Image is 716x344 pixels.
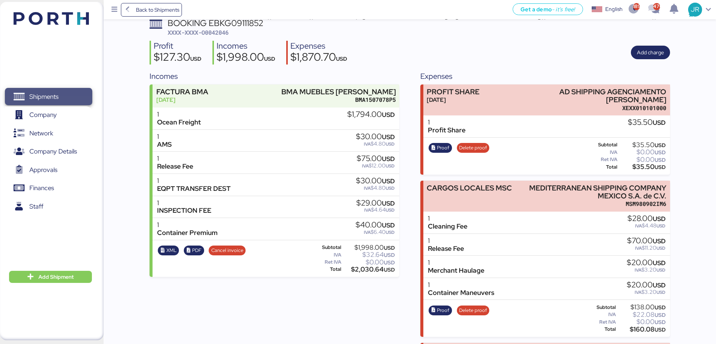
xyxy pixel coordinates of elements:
span: USD [655,142,666,149]
div: English [605,5,623,13]
div: Total [584,164,617,170]
span: USD [655,149,666,156]
div: 1 [157,177,231,185]
div: $20.00 [627,281,666,289]
div: AD SHIPPING AGENCIAMENTO [PERSON_NAME] [523,88,667,104]
span: USD [386,229,395,235]
div: $22.08 [617,312,666,318]
div: 1 [428,259,484,267]
span: Shipments [29,91,58,102]
div: MEDITERRANEAN SHIPPING COMPANY MEXICO S.A. de C.V. [523,184,667,200]
div: CARGOS LOCALES MSC [427,184,512,192]
div: $1,870.70 [290,52,347,64]
div: $138.00 [617,304,666,310]
a: Company [5,106,92,124]
button: Proof [429,306,452,315]
div: $28.00 [627,215,666,223]
span: USD [653,237,666,245]
span: Cancel invoice [211,246,243,255]
span: IVA [364,141,371,147]
span: PDF [192,246,202,255]
a: Staff [5,198,92,215]
span: Delete proof [459,144,487,152]
div: Ret IVA [313,260,341,265]
div: Ocean Freight [157,118,201,126]
button: Proof [429,143,452,153]
span: IVA [364,185,371,191]
button: XML [158,246,179,255]
div: MSM980902IM6 [523,200,667,208]
div: $40.00 [356,221,395,229]
span: USD [386,141,395,147]
div: FACTURA BMA [156,88,208,96]
span: Finances [29,183,54,193]
a: Network [5,124,92,142]
span: USD [382,177,395,185]
div: $0.00 [343,260,395,265]
div: 1 [428,281,494,289]
div: 1 [428,215,467,223]
div: $2,030.64 [343,267,395,272]
span: USD [655,319,666,326]
div: $6.40 [356,229,395,235]
span: USD [386,163,395,169]
div: $35.50 [619,142,666,148]
span: USD [336,55,347,62]
div: $4.64 [356,207,395,213]
span: Company [29,109,57,120]
span: JR [691,5,699,14]
div: 1 [428,118,466,126]
div: $0.00 [617,319,666,325]
button: Delete proof [457,143,490,153]
div: [DATE] [427,96,479,104]
span: USD [190,55,202,62]
span: Network [29,128,53,139]
div: AMS [157,141,172,149]
div: Profit [154,41,202,52]
div: Ret IVA [584,157,617,162]
span: USD [386,207,395,213]
span: USD [656,245,666,251]
div: 1 [157,133,172,141]
div: $4.80 [356,141,395,147]
span: Proof [437,306,449,315]
span: IVA [635,289,641,295]
div: 1 [157,221,218,229]
span: USD [656,223,666,229]
span: USD [656,289,666,295]
span: USD [655,312,666,318]
div: $160.08 [617,327,666,332]
div: Incomes [150,71,399,82]
div: Ret IVA [584,319,616,325]
span: USD [382,221,395,229]
div: $35.50 [628,118,666,127]
a: Company Details [5,143,92,160]
div: Cleaning Fee [428,223,467,230]
button: Add Shipment [9,271,92,283]
div: $4.48 [627,223,666,229]
div: $3.20 [627,267,666,273]
button: Delete proof [457,306,490,315]
div: Subtotal [584,305,616,310]
span: Approvals [29,164,57,175]
span: IVA [635,245,642,251]
span: Add charge [637,48,664,57]
div: $11.20 [627,245,666,251]
div: $70.00 [627,237,666,245]
span: USD [384,259,395,266]
span: IVA [362,163,369,169]
span: USD [653,259,666,267]
div: Profit Share [428,126,466,134]
a: Shipments [5,88,92,105]
span: USD [656,267,666,273]
div: [DATE] [156,96,208,104]
div: $0.00 [619,157,666,163]
span: IVA [364,207,371,213]
span: USD [382,155,395,163]
span: Add Shipment [38,272,74,281]
div: $0.00 [619,149,666,155]
span: USD [653,215,666,223]
span: USD [653,118,666,127]
div: 1 [157,111,201,118]
span: USD [653,281,666,289]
